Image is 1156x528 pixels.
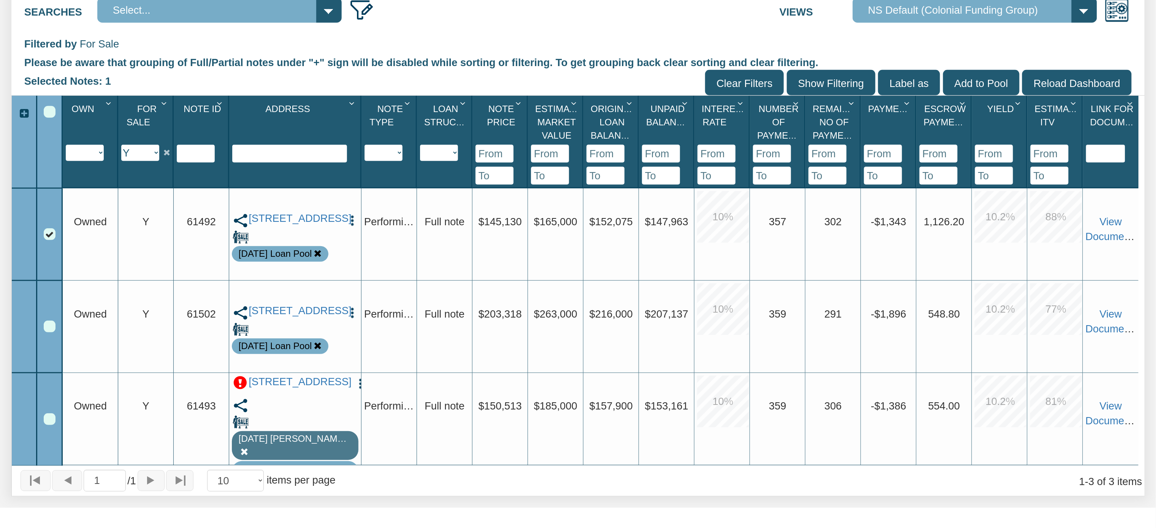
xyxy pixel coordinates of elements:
span: $145,130 [479,215,522,227]
span: 1 [127,473,136,488]
img: cell-menu.png [354,378,367,390]
div: Column Menu [103,96,117,110]
span: Yield [987,104,1014,114]
span: 359 [769,308,787,319]
span: Payment(P&I) [868,104,932,114]
a: View Documents [1086,400,1138,427]
input: To [809,167,847,185]
abbr: through [1085,476,1088,487]
input: To [975,167,1013,185]
span: 61492 [187,215,216,227]
div: Sort None [642,98,693,185]
div: Column Menu [457,96,471,110]
img: for_sale.png [233,229,249,245]
span: 359 [769,400,787,412]
div: Column Menu [845,96,859,110]
div: Sort None [975,98,1026,185]
span: Performing [364,400,415,412]
div: 10.0 [697,283,749,335]
span: 1 3 of 3 items [1079,476,1142,487]
span: Note Price [487,104,515,127]
span: $216,000 [590,308,633,319]
span: $185,000 [534,400,577,412]
span: 548.80 [928,308,960,319]
div: Address Sort None [232,98,360,145]
span: Performing [364,215,415,227]
div: Select All [44,106,56,118]
span: $147,963 [645,215,688,227]
div: Column Menu [158,96,172,110]
div: Please be aware that grouping of Full/Partial notes under "+" sign will be disabled while sorting... [24,51,1132,70]
input: From [531,145,569,163]
div: Expand All [12,106,36,121]
button: Page back [52,470,82,492]
span: $157,900 [590,400,633,412]
div: Column Menu [1124,96,1138,110]
div: Payment(P&I) Sort None [864,98,915,145]
span: Unpaid Balance [646,104,690,127]
span: $207,137 [645,308,688,319]
div: Sort None [920,98,971,185]
a: View Documents [1086,308,1138,334]
span: Owned [74,400,107,412]
span: Link For Documents [1090,104,1150,127]
input: To [531,167,569,185]
span: 554.00 [928,400,960,412]
div: 10.2 [975,191,1026,243]
div: Note is contained in the pool 9-25-25 Loan Pool [239,247,312,261]
span: 302 [825,215,842,227]
input: From [698,145,736,163]
span: $263,000 [534,308,577,319]
button: Press to open the note menu [354,376,367,390]
input: From [476,145,514,163]
input: Add to Pool [943,70,1020,95]
input: Selected page [84,470,126,492]
div: Column Menu [346,96,360,110]
input: To [920,167,958,185]
div: 88.0 [1030,191,1082,243]
div: Sort None [1086,98,1139,163]
span: Estimated Market Value [535,104,587,141]
div: Column Menu [401,96,415,110]
div: Sort None [1031,98,1082,185]
div: Sort None [476,98,527,185]
div: 81.0 [1030,376,1082,427]
a: 2701 Huckleberry, Pasadena, TX, 77502 [249,305,342,317]
div: Column Menu [679,96,693,110]
div: Loan Structure Sort None [420,98,471,145]
span: Address [265,104,310,114]
input: From [753,145,791,163]
span: Y [143,400,149,412]
span: 61502 [187,308,216,319]
button: Press to open the note menu [346,305,358,319]
div: Note labeled as 8-21-25 Mixon 001 T1 [239,432,352,446]
input: To [864,167,902,185]
div: Sort None [753,98,804,185]
span: $203,318 [479,308,522,319]
span: Escrow Payment [924,104,967,127]
div: Row 3, Row Selection Checkbox [44,413,56,425]
div: Sort None [177,98,228,163]
span: Original Loan Balance [591,104,635,141]
img: cell-menu.png [346,214,358,227]
div: Sort None [365,98,416,161]
span: Interest Rate [702,104,747,127]
input: From [920,145,958,163]
div: Link For Documents Sort None [1086,98,1139,145]
div: Selected Notes: 1 [24,70,117,92]
div: Column Menu [734,96,748,110]
span: For Sale [80,38,119,50]
div: Note is contained in the pool 8-21-25 Mixon 001 T1 [239,462,352,476]
div: Sort None [809,98,860,185]
div: 10.0 [697,191,749,243]
span: Full note [425,400,465,412]
span: 306 [825,400,842,412]
span: Filtered by [24,38,77,50]
span: For Sale [127,104,157,127]
input: Clear Filters [705,70,784,95]
div: 10.2 [975,283,1026,335]
span: Full note [425,308,465,319]
div: Sort None [864,98,915,185]
div: Escrow Payment Sort None [920,98,971,145]
input: To [753,167,791,185]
